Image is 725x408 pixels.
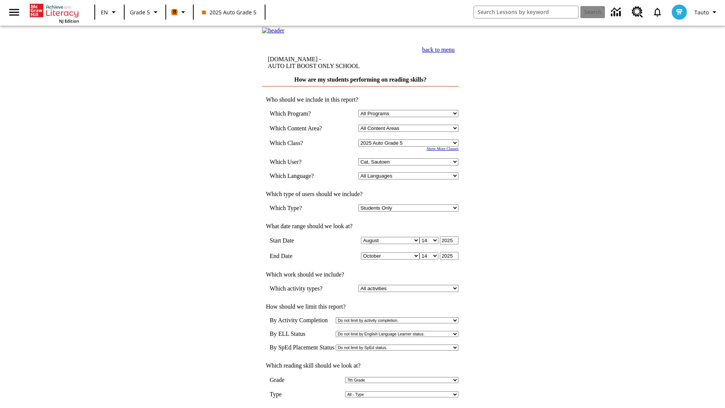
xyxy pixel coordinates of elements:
[30,2,79,24] div: Home
[691,5,722,19] button: Profile/Settings
[97,5,122,19] button: Language: EN, Select a language
[270,377,291,383] td: Grade
[270,125,322,131] nobr: Which Content Area?
[268,63,359,69] nobr: AUTO LIT BOOST ONLY SCHOOL
[3,1,25,23] button: Open side menu
[262,27,284,34] img: header
[694,8,709,16] span: Tauto
[173,7,176,17] span: B
[294,76,426,83] a: How are my students performing on reading skills?
[270,172,333,179] td: Which Language?
[268,56,383,70] td: [DOMAIN_NAME] -
[270,285,333,292] td: Which activity types?
[667,2,691,22] button: Select a new avatar
[262,223,458,230] td: What date range should we look at?
[270,317,334,324] td: By Activity Completion
[270,252,333,260] td: End Date
[270,110,333,117] td: Which Program?
[262,303,458,310] td: How should we limit this report?
[127,5,163,19] button: Grade: Grade 5, Select a grade
[262,362,458,369] td: Which reading skill should we look at?
[262,96,458,103] td: Who should we include in this report?
[648,2,667,22] a: Notifications
[270,236,333,244] td: Start Date
[59,18,79,24] span: NJ Edition
[130,8,150,16] span: Grade 5
[627,2,648,22] a: Resource Center, Will open in new tab
[270,331,334,337] td: By ELL Status
[270,204,333,212] td: Which Type?
[270,344,334,351] td: By SpEd Placement Status
[606,2,627,23] a: Data Center
[202,8,256,16] span: 2025 Auto Grade 5
[427,147,459,151] a: Show More Classes
[101,8,108,16] span: EN
[270,139,333,147] td: Which Class?
[168,5,191,19] button: Boost Class color is orange. Change class color
[422,46,455,53] a: back to menu
[672,5,687,20] img: avatar image
[474,6,578,18] input: search field
[270,391,288,398] td: Type
[270,158,333,165] td: Which User?
[262,271,458,278] td: Which work should we include?
[262,191,458,198] td: Which type of users should we include?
